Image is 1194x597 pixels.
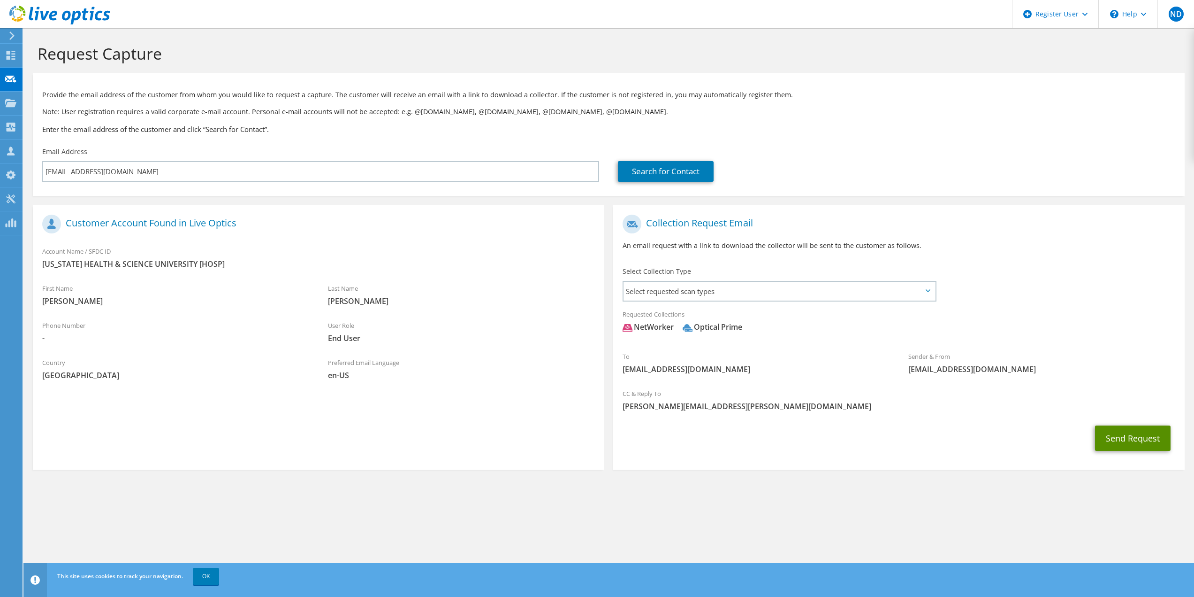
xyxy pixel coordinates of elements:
p: Provide the email address of the customer from whom you would like to request a capture. The cust... [42,90,1175,100]
span: [US_STATE] HEALTH & SCIENCE UNIVERSITY [HOSP] [42,259,594,269]
label: Email Address [42,147,87,156]
p: An email request with a link to download the collector will be sent to the customer as follows. [623,240,1175,251]
div: Optical Prime [683,322,742,333]
span: - [42,333,309,343]
span: [EMAIL_ADDRESS][DOMAIN_NAME] [623,364,890,374]
span: en-US [328,370,595,380]
div: CC & Reply To [613,384,1184,416]
div: Country [33,353,319,385]
div: First Name [33,279,319,311]
div: NetWorker [623,322,674,333]
div: Preferred Email Language [319,353,604,385]
span: [EMAIL_ADDRESS][DOMAIN_NAME] [908,364,1175,374]
span: End User [328,333,595,343]
button: Send Request [1095,426,1171,451]
div: Last Name [319,279,604,311]
span: Select requested scan types [624,282,935,301]
span: [PERSON_NAME][EMAIL_ADDRESS][PERSON_NAME][DOMAIN_NAME] [623,401,1175,411]
svg: \n [1110,10,1118,18]
label: Select Collection Type [623,267,691,276]
div: Sender & From [899,347,1185,379]
span: ND [1169,7,1184,22]
span: [PERSON_NAME] [42,296,309,306]
a: Search for Contact [618,161,714,182]
div: To [613,347,899,379]
span: [GEOGRAPHIC_DATA] [42,370,309,380]
div: User Role [319,316,604,348]
div: Phone Number [33,316,319,348]
h1: Customer Account Found in Live Optics [42,215,590,233]
div: Requested Collections [613,304,1184,342]
a: OK [193,568,219,585]
span: This site uses cookies to track your navigation. [57,572,183,580]
h1: Collection Request Email [623,215,1170,233]
span: [PERSON_NAME] [328,296,595,306]
div: Account Name / SFDC ID [33,241,604,274]
h3: Enter the email address of the customer and click “Search for Contact”. [42,124,1175,134]
p: Note: User registration requires a valid corporate e-mail account. Personal e-mail accounts will ... [42,107,1175,117]
h1: Request Capture [38,44,1175,63]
